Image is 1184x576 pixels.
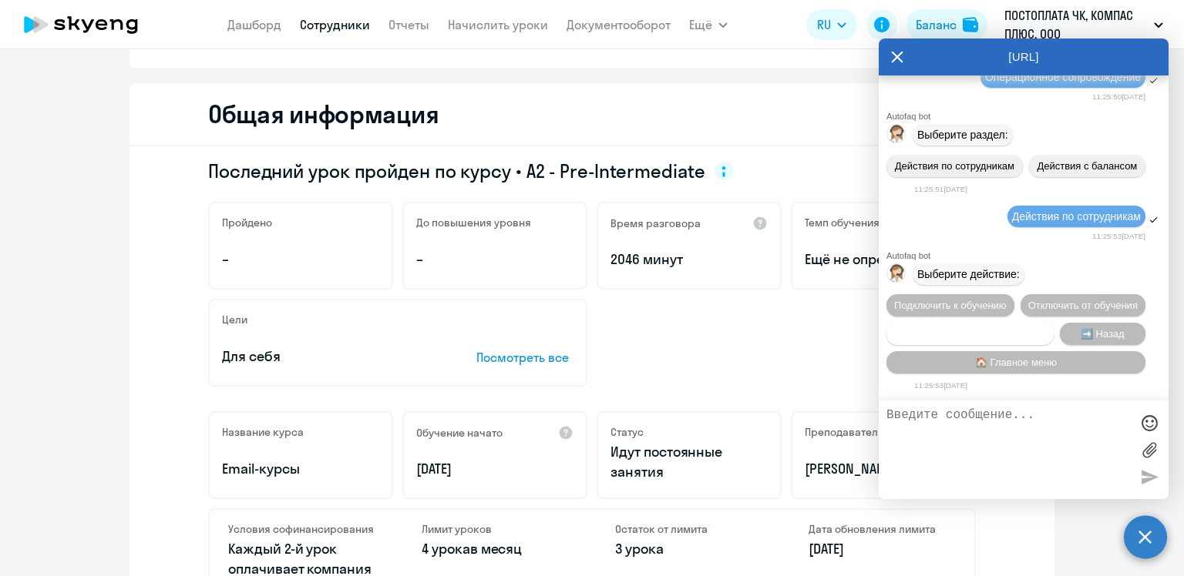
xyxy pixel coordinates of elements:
h5: Пройдено [222,216,272,229]
h4: Условия софинансирования [228,522,375,536]
span: ➡️ Назад [1081,328,1125,340]
time: 11:25:51[DATE] [914,185,967,193]
span: Подключить к обучению [894,300,1007,311]
a: Начислить уроки [448,17,548,32]
div: Autofaq bot [886,251,1169,260]
button: Сотруднику нужна помощь [886,323,1054,345]
img: balance [963,17,978,32]
span: Выберите раздел: [917,129,1008,141]
button: Действия по сотрудникам [886,155,1023,177]
p: Идут постоянные занятия [610,442,768,482]
p: – [416,249,573,270]
a: Дашборд [227,17,281,32]
time: 11:25:53[DATE] [1092,232,1145,240]
h5: Время разговора [610,216,701,230]
div: Autofaq bot [886,112,1169,121]
h5: Статус [610,425,644,439]
span: Операционное сопровождение [985,71,1141,83]
button: 🏠 Главное меню [886,351,1145,373]
a: Документооборот [567,17,671,32]
span: Действия по сотрудникам [1012,210,1141,223]
h5: Преподаватель [805,425,883,439]
span: Ещё не определён [805,249,962,270]
p: ПОСТОПЛАТА ЧК, КОМПАС ПЛЮС, ООО [1004,6,1148,43]
h5: Обучение начато [416,426,503,440]
h5: Темп обучения [805,216,880,229]
p: Email-курсы [222,459,379,479]
span: Отключить от обучения [1028,300,1138,311]
p: [DATE] [809,539,956,559]
span: 3 урока [615,540,664,558]
img: bot avatar [887,125,906,147]
button: ПОСТОПЛАТА ЧК, КОМПАС ПЛЮС, ООО [997,6,1171,43]
span: RU [817,15,831,34]
button: Действия с балансом [1029,155,1145,177]
span: Действия с балансом [1037,160,1137,172]
button: Балансbalance [906,9,987,40]
a: Отчеты [388,17,429,32]
h4: Остаток от лимита [615,522,762,536]
p: – [222,249,379,270]
label: Лимит 10 файлов [1138,438,1161,461]
img: bot avatar [887,264,906,286]
h5: Название курса [222,425,304,439]
span: Последний урок пройден по курсу • A2 - Pre-Intermediate [208,159,705,183]
span: Действия по сотрудникам [895,160,1014,172]
span: 4 урока [422,540,470,558]
p: в месяц [422,539,569,559]
button: Ещё [689,9,728,40]
p: [DATE] [416,459,573,479]
span: Выберите действие: [917,268,1020,280]
time: 11:25:50[DATE] [1092,92,1145,101]
span: 🏠 Главное меню [975,357,1057,368]
button: RU [806,9,857,40]
time: 11:25:53[DATE] [914,381,967,390]
a: Сотрудники [300,17,370,32]
button: ➡️ Назад [1060,323,1146,345]
p: Для себя [222,347,429,367]
h2: Общая информация [208,99,439,129]
p: Посмотреть все [476,348,573,367]
h5: До повышения уровня [416,216,531,229]
h5: Цели [222,313,247,327]
span: Ещё [689,15,712,34]
span: Сотруднику нужна помощь [907,328,1032,340]
p: 2046 минут [610,249,768,270]
h4: Лимит уроков [422,522,569,536]
div: Баланс [916,15,957,34]
p: [PERSON_NAME] [805,459,962,479]
h4: Дата обновления лимита [809,522,956,536]
button: Отключить от обучения [1021,294,1145,316]
button: Подключить к обучению [886,294,1014,316]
